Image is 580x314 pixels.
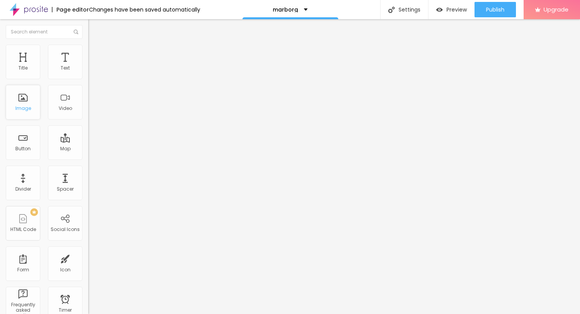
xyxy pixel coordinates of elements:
div: HTML Code [10,227,36,232]
button: Publish [475,2,516,17]
div: Spacer [57,186,74,192]
button: Preview [428,2,475,17]
p: marborg [273,7,298,12]
div: Text [61,65,70,71]
div: Timer [59,307,72,313]
div: Form [17,267,29,272]
div: Title [18,65,28,71]
div: Icon [60,267,71,272]
img: Icone [388,7,395,13]
div: Map [60,146,71,151]
div: Changes have been saved automatically [89,7,200,12]
div: Divider [15,186,31,192]
div: Image [15,106,31,111]
div: Page editor [52,7,89,12]
input: Search element [6,25,82,39]
div: Social Icons [51,227,80,232]
div: Button [15,146,31,151]
img: view-1.svg [436,7,443,13]
span: Preview [447,7,467,13]
div: Video [59,106,72,111]
span: Upgrade [544,6,568,13]
span: Publish [486,7,504,13]
img: Icone [74,30,78,34]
